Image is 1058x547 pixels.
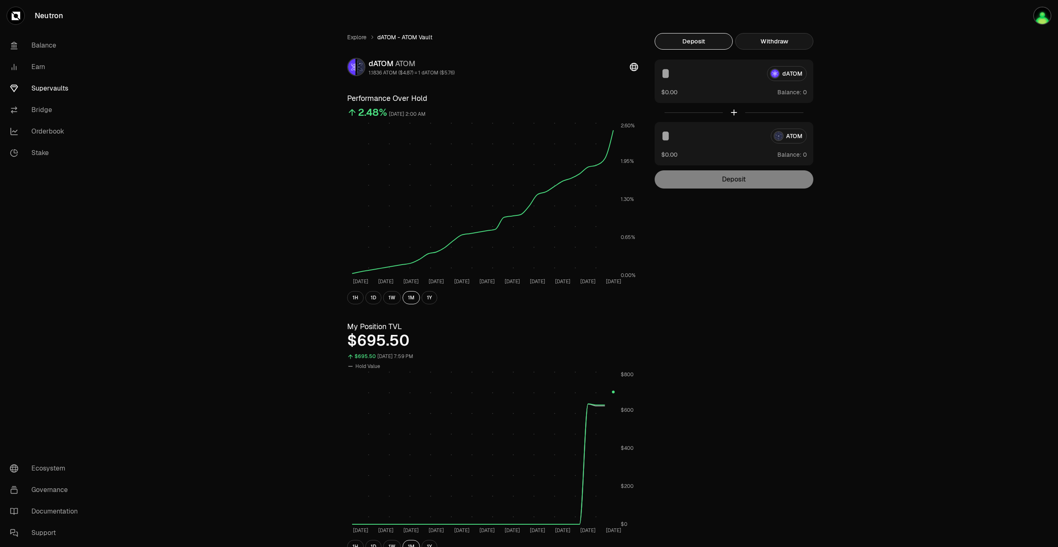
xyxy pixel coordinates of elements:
[661,88,677,96] button: $0.00
[347,321,638,332] h3: My Position TVL
[621,445,634,451] tspan: $400
[3,35,89,56] a: Balance
[661,150,677,159] button: $0.00
[735,33,813,50] button: Withdraw
[377,352,413,361] div: [DATE] 7:59 PM
[606,278,621,285] tspan: [DATE]
[3,501,89,522] a: Documentation
[377,33,432,41] span: dATOM - ATOM Vault
[355,363,380,370] span: Hold Value
[3,522,89,544] a: Support
[378,278,393,285] tspan: [DATE]
[777,88,801,96] span: Balance:
[621,122,635,129] tspan: 2.60%
[3,458,89,479] a: Ecosystem
[347,33,367,41] a: Explore
[530,527,545,534] tspan: [DATE]
[3,121,89,142] a: Orderbook
[389,110,426,119] div: [DATE] 2:00 AM
[369,69,455,76] div: 1.1836 ATOM ($4.87) = 1 dATOM ($5.76)
[355,352,376,361] div: $695.50
[3,78,89,99] a: Supervaults
[555,527,570,534] tspan: [DATE]
[353,278,368,285] tspan: [DATE]
[347,291,364,304] button: 1H
[3,142,89,164] a: Stake
[3,479,89,501] a: Governance
[403,527,419,534] tspan: [DATE]
[505,278,520,285] tspan: [DATE]
[348,59,355,75] img: dATOM Logo
[621,371,634,378] tspan: $800
[555,278,570,285] tspan: [DATE]
[347,33,638,41] nav: breadcrumb
[479,527,495,534] tspan: [DATE]
[365,291,381,304] button: 1D
[505,527,520,534] tspan: [DATE]
[383,291,401,304] button: 1W
[777,150,801,159] span: Balance:
[378,527,393,534] tspan: [DATE]
[479,278,495,285] tspan: [DATE]
[403,278,419,285] tspan: [DATE]
[621,196,634,203] tspan: 1.30%
[621,407,634,413] tspan: $600
[621,234,635,241] tspan: 0.65%
[621,483,634,490] tspan: $200
[347,332,638,349] div: $695.50
[3,99,89,121] a: Bridge
[580,278,596,285] tspan: [DATE]
[353,527,368,534] tspan: [DATE]
[395,59,415,68] span: ATOM
[403,291,420,304] button: 1M
[1033,7,1051,25] img: portefeuilleterra
[621,158,634,165] tspan: 1.95%
[3,56,89,78] a: Earn
[347,93,638,104] h3: Performance Over Hold
[606,527,621,534] tspan: [DATE]
[357,59,365,75] img: ATOM Logo
[530,278,545,285] tspan: [DATE]
[429,278,444,285] tspan: [DATE]
[454,278,469,285] tspan: [DATE]
[429,527,444,534] tspan: [DATE]
[358,106,387,119] div: 2.48%
[621,272,636,279] tspan: 0.00%
[369,58,455,69] div: dATOM
[621,521,627,528] tspan: $0
[422,291,437,304] button: 1Y
[580,527,596,534] tspan: [DATE]
[454,527,469,534] tspan: [DATE]
[655,33,733,50] button: Deposit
